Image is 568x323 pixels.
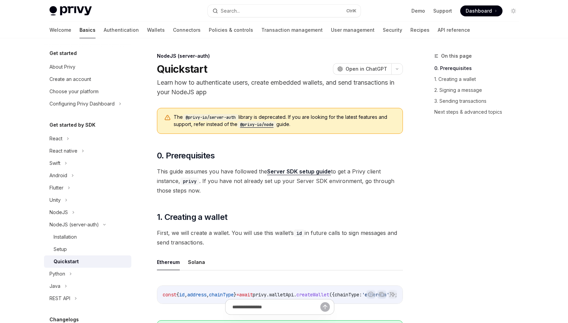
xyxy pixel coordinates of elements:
[434,96,524,107] a: 3. Sending transactions
[266,292,269,298] span: .
[49,87,99,96] div: Choose your platform
[346,8,356,14] span: Ctrl K
[237,121,276,128] code: @privy-io/node
[157,63,207,75] h1: Quickstart
[49,196,61,204] div: Unity
[209,22,253,38] a: Policies & controls
[508,5,519,16] button: Toggle dark mode
[237,121,276,127] a: @privy-io/node
[206,292,209,298] span: ,
[49,221,99,229] div: NodeJS (server-auth)
[329,292,335,298] span: ({
[187,292,206,298] span: address
[346,66,387,72] span: Open in ChatGPT
[389,292,397,298] span: });
[239,292,253,298] span: await
[366,290,375,299] button: Report incorrect code
[208,5,361,17] button: Search...CtrlK
[49,22,71,38] a: Welcome
[49,159,60,167] div: Swift
[320,302,330,312] button: Send message
[164,114,171,121] svg: Warning
[388,290,397,299] button: Ask AI
[221,7,240,15] div: Search...
[433,8,452,14] a: Support
[49,63,75,71] div: About Privy
[157,167,403,195] span: This guide assumes you have followed the to get a Privy client instance, . If you have not alread...
[460,5,503,16] a: Dashboard
[44,61,131,73] a: About Privy
[49,147,77,155] div: React native
[49,75,91,83] div: Create an account
[54,233,77,241] div: Installation
[49,208,68,216] div: NodeJS
[188,254,205,270] button: Solana
[79,22,96,38] a: Basics
[49,121,96,129] h5: Get started by SDK
[434,63,524,74] a: 0. Prerequisites
[253,292,266,298] span: privy
[410,22,429,38] a: Recipes
[183,114,238,121] code: @privy-io/server-auth
[147,22,165,38] a: Wallets
[434,107,524,117] a: Next steps & advanced topics
[173,22,201,38] a: Connectors
[163,292,176,298] span: const
[234,292,236,298] span: }
[294,292,296,298] span: .
[49,282,60,290] div: Java
[49,171,67,180] div: Android
[331,22,375,38] a: User management
[185,292,187,298] span: ,
[49,294,70,303] div: REST API
[44,243,131,255] a: Setup
[157,78,403,97] p: Learn how to authenticate users, create embedded wallets, and send transactions in your NodeJS app
[174,114,396,128] span: The library is deprecated. If you are looking for the latest features and support, refer instead ...
[267,168,331,175] a: Server SDK setup guide
[44,231,131,243] a: Installation
[104,22,139,38] a: Authentication
[236,292,239,298] span: =
[44,255,131,268] a: Quickstart
[44,85,131,98] a: Choose your platform
[362,292,389,298] span: 'ethereum'
[269,292,294,298] span: walletApi
[261,22,323,38] a: Transaction management
[49,6,92,16] img: light logo
[49,135,62,143] div: React
[54,257,79,266] div: Quickstart
[157,150,215,161] span: 0. Prerequisites
[54,245,67,253] div: Setup
[296,292,329,298] span: createWallet
[466,8,492,14] span: Dashboard
[333,63,391,75] button: Open in ChatGPT
[434,85,524,96] a: 2. Signing a message
[49,100,115,108] div: Configuring Privy Dashboard
[383,22,402,38] a: Security
[157,254,180,270] button: Ethereum
[438,22,470,38] a: API reference
[441,52,472,60] span: On this page
[209,292,234,298] span: chainType
[176,292,179,298] span: {
[335,292,362,298] span: chainType:
[157,228,403,247] span: First, we will create a wallet. You will use this wallet’s in future calls to sign messages and s...
[411,8,425,14] a: Demo
[377,290,386,299] button: Copy the contents from the code block
[44,73,131,85] a: Create an account
[49,49,77,57] h5: Get started
[434,74,524,85] a: 1. Creating a wallet
[179,292,185,298] span: id
[157,212,228,223] span: 1. Creating a wallet
[49,184,63,192] div: Flutter
[157,53,403,59] div: NodeJS (server-auth)
[49,270,65,278] div: Python
[294,229,305,237] code: id
[180,178,199,185] code: privy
